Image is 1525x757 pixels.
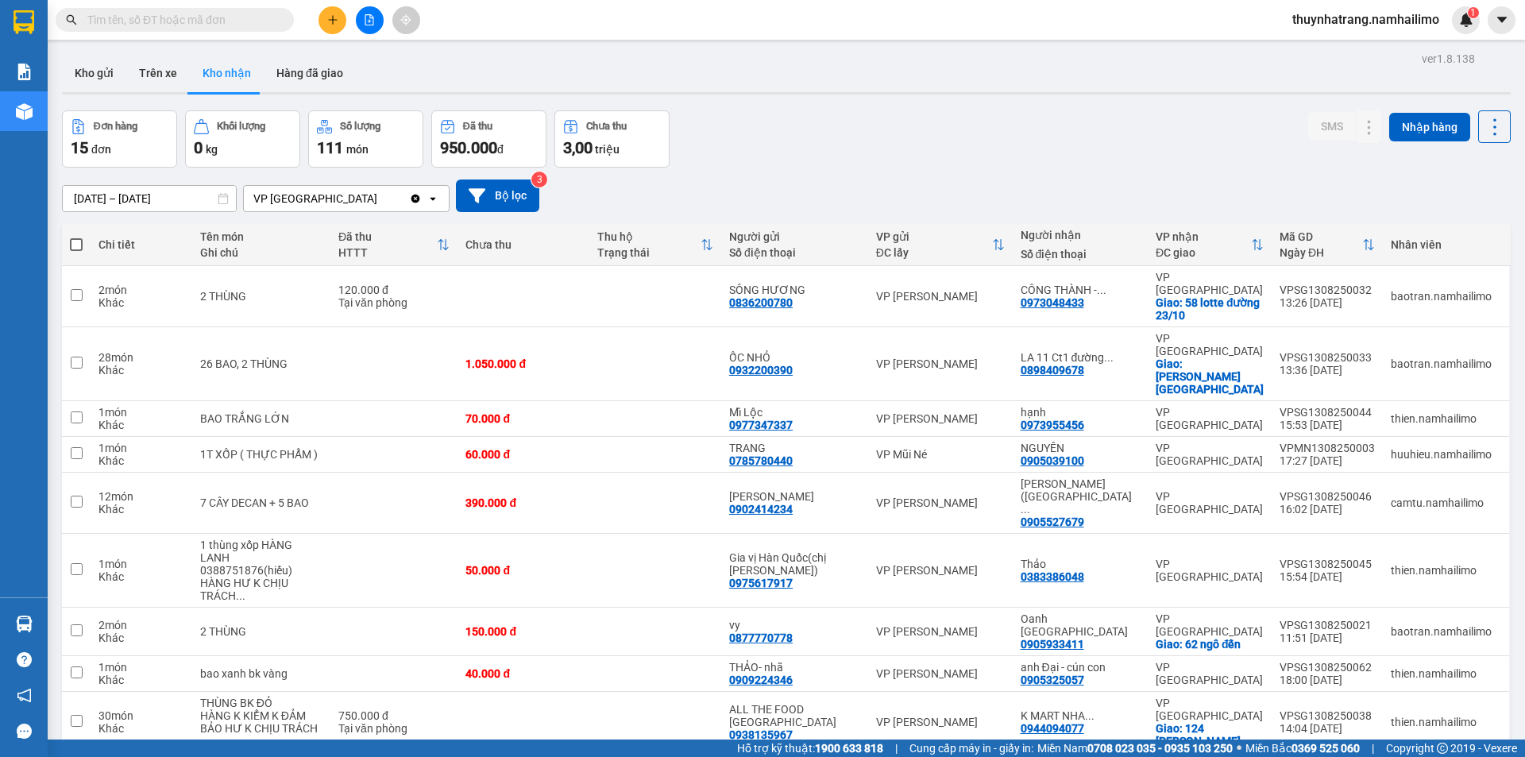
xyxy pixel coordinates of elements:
[729,296,793,309] div: 0836200780
[1391,412,1501,425] div: thien.namhailimo
[200,625,322,638] div: 2 THÙNG
[1280,570,1375,583] div: 15:54 [DATE]
[264,54,356,92] button: Hàng đã giao
[497,143,504,156] span: đ
[16,64,33,80] img: solution-icon
[1280,558,1375,570] div: VPSG1308250045
[1280,246,1362,259] div: Ngày ĐH
[876,412,1005,425] div: VP [PERSON_NAME]
[253,191,377,207] div: VP [GEOGRAPHIC_DATA]
[729,442,860,454] div: TRANG
[17,652,32,667] span: question-circle
[1021,284,1140,296] div: CÔNG THÀNH - lotte Nha Trang
[1087,742,1233,755] strong: 0708 023 035 - 0935 103 250
[1470,7,1476,18] span: 1
[1021,406,1140,419] div: hạnh
[1156,722,1264,747] div: Giao: 124 BẠCH ĐẰNG TÂN TIẾN NHA TRANG
[1280,419,1375,431] div: 15:53 [DATE]
[1156,271,1264,296] div: VP [GEOGRAPHIC_DATA]
[200,735,210,747] span: ...
[98,454,183,467] div: Khác
[465,625,581,638] div: 150.000 đ
[1021,419,1084,431] div: 0973955456
[1437,743,1448,754] span: copyright
[729,577,793,589] div: 0975617917
[729,490,860,503] div: Kim Đỉnh Thiên
[876,625,1005,638] div: VP [PERSON_NAME]
[63,186,236,211] input: Select a date range.
[465,357,581,370] div: 1.050.000 đ
[1021,364,1084,377] div: 0898409678
[200,448,322,461] div: 1T XỐP ( THỰC PHẨM )
[1021,477,1140,516] div: KHÁNH NGỌC (NHA TRANG)
[66,14,77,25] span: search
[1021,229,1140,241] div: Người nhận
[98,490,183,503] div: 12 món
[729,351,860,364] div: ỐC NHỎ
[98,238,183,251] div: Chi tiết
[1391,357,1501,370] div: baotran.namhailimo
[1280,503,1375,516] div: 16:02 [DATE]
[1156,638,1264,651] div: Giao: 62 ngô đến
[563,138,593,157] span: 3,00
[1468,7,1479,18] sup: 1
[876,230,992,243] div: VP gửi
[200,496,322,509] div: 7 CÂY DECAN + 5 BAO
[1272,224,1383,266] th: Toggle SortBy
[729,661,860,674] div: THẢO- nhã
[62,110,177,168] button: Đơn hàng15đơn
[87,11,275,29] input: Tìm tên, số ĐT hoặc mã đơn
[1156,661,1264,686] div: VP [GEOGRAPHIC_DATA]
[1391,448,1501,461] div: huuhieu.namhailimo
[62,54,126,92] button: Kho gửi
[465,238,581,251] div: Chưa thu
[597,246,701,259] div: Trạng thái
[308,110,423,168] button: Số lượng111món
[1308,112,1356,141] button: SMS
[465,448,581,461] div: 60.000 đ
[868,224,1013,266] th: Toggle SortBy
[98,296,183,309] div: Khác
[206,143,218,156] span: kg
[1156,246,1251,259] div: ĐC giao
[1391,564,1501,577] div: thien.namhailimo
[98,570,183,583] div: Khác
[98,619,183,631] div: 2 món
[465,564,581,577] div: 50.000 đ
[190,54,264,92] button: Kho nhận
[330,224,457,266] th: Toggle SortBy
[876,564,1005,577] div: VP [PERSON_NAME]
[71,138,88,157] span: 15
[200,709,322,747] div: HÀNG K KIỂM K ĐẢM BẢO HƯ K CHỊU TRÁCH NHIỆM
[1085,709,1095,722] span: ...
[1280,10,1452,29] span: thuynhatrang.namhailimo
[737,740,883,757] span: Hỗ trợ kỹ thuật:
[465,412,581,425] div: 70.000 đ
[729,406,860,419] div: Mĩ Lộc
[346,143,369,156] span: món
[98,442,183,454] div: 1 món
[1280,454,1375,467] div: 17:27 [DATE]
[1391,496,1501,509] div: camtu.namhailimo
[729,364,793,377] div: 0932200390
[98,503,183,516] div: Khác
[1021,516,1084,528] div: 0905527679
[729,230,860,243] div: Người gửi
[876,290,1005,303] div: VP [PERSON_NAME]
[200,697,322,709] div: THÙNG BK ĐỎ
[729,454,793,467] div: 0785780440
[1021,570,1084,583] div: 0383386048
[200,539,322,564] div: 1 thùng xốp HÀNG LANH
[589,224,721,266] th: Toggle SortBy
[440,138,497,157] span: 950.000
[1372,740,1374,757] span: |
[317,138,343,157] span: 111
[597,230,701,243] div: Thu hộ
[200,412,322,425] div: BAO TRẮNG LỚN
[91,143,111,156] span: đơn
[200,357,322,370] div: 26 BAO, 2 THÙNG
[1021,296,1084,309] div: 0973048433
[1156,332,1264,357] div: VP [GEOGRAPHIC_DATA]
[729,419,793,431] div: 0977347337
[98,351,183,364] div: 28 món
